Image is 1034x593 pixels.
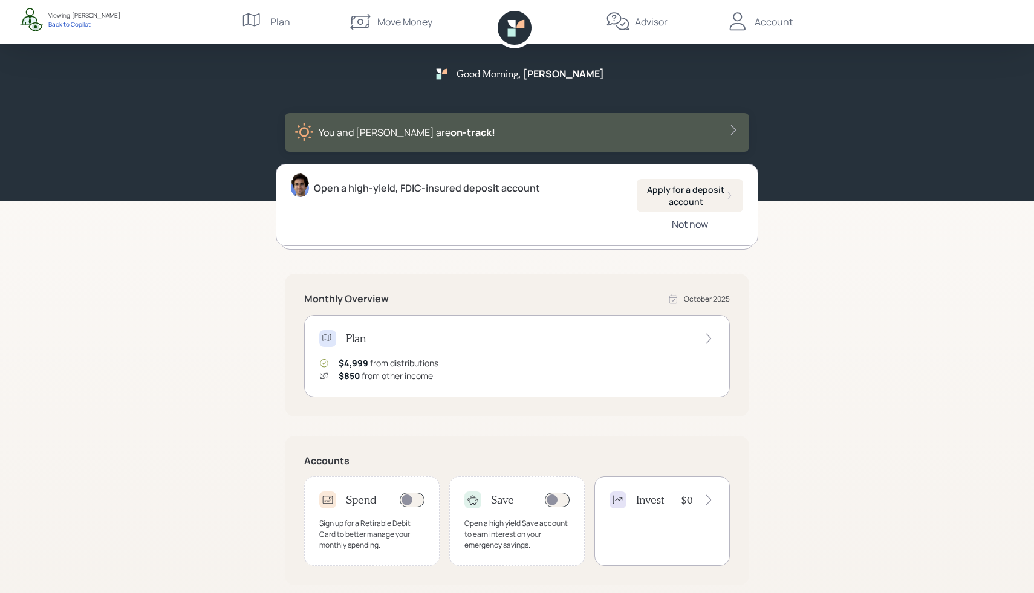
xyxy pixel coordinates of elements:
[464,518,570,551] div: Open a high yield Save account to earn interest on your emergency savings.
[319,518,424,551] div: Sign up for a Retirable Debit Card to better manage your monthly spending.
[681,493,693,507] h4: $0
[304,455,730,467] h5: Accounts
[339,370,360,381] span: $850
[48,20,120,28] div: Back to Copilot
[457,68,521,79] h5: Good Morning ,
[637,179,743,212] button: Apply for a deposit account
[339,357,368,369] span: $4,999
[672,218,708,231] div: Not now
[314,181,540,195] div: Open a high-yield, FDIC-insured deposit account
[646,184,733,207] div: Apply for a deposit account
[450,126,495,139] span: on‑track!
[304,293,389,305] h5: Monthly Overview
[48,11,120,20] div: Viewing: [PERSON_NAME]
[294,123,314,142] img: sunny-XHVQM73Q.digested.png
[636,493,664,507] h4: Invest
[755,15,793,29] div: Account
[377,15,432,29] div: Move Money
[491,493,514,507] h4: Save
[291,173,309,197] img: harrison-schaefer-headshot-2.png
[635,15,668,29] div: Advisor
[319,125,495,140] div: You and [PERSON_NAME] are
[339,369,433,382] div: from other income
[684,294,730,305] div: October 2025
[346,332,366,345] h4: Plan
[270,15,290,29] div: Plan
[346,493,377,507] h4: Spend
[523,68,604,80] h5: [PERSON_NAME]
[339,357,438,369] div: from distributions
